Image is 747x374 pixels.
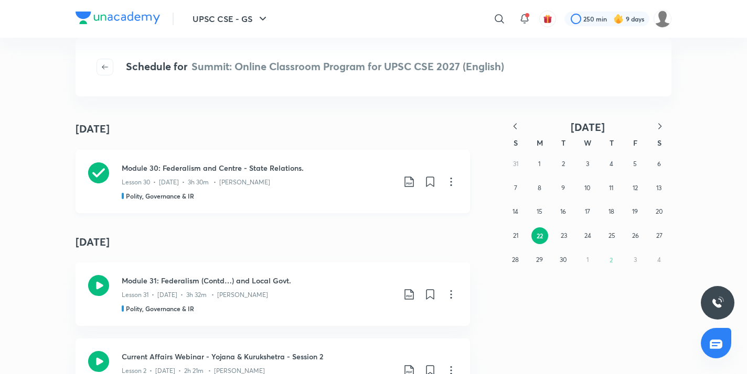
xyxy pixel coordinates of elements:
abbr: September 11, 2025 [609,184,613,192]
abbr: September 13, 2025 [656,184,661,192]
a: Company Logo [76,12,160,27]
abbr: September 28, 2025 [512,256,519,263]
abbr: Tuesday [561,138,565,148]
button: September 30, 2025 [555,251,572,268]
h4: [DATE] [76,226,470,258]
abbr: September 2, 2025 [562,160,565,168]
abbr: September 18, 2025 [609,207,614,215]
button: September 29, 2025 [531,251,548,268]
button: September 14, 2025 [507,203,524,220]
button: September 16, 2025 [555,203,572,220]
button: September 11, 2025 [603,180,620,196]
button: [DATE] [527,120,648,134]
abbr: September 22, 2025 [537,232,543,240]
span: Summit: Online Classroom Program for UPSC CSE 2027 (English) [191,59,504,73]
button: September 10, 2025 [579,180,596,196]
img: Company Logo [76,12,160,24]
abbr: September 20, 2025 [656,207,663,215]
button: September 17, 2025 [579,203,596,220]
button: September 25, 2025 [603,227,620,244]
abbr: September 14, 2025 [513,207,518,215]
img: ttu [711,296,724,309]
abbr: Monday [537,138,543,148]
button: September 24, 2025 [579,227,596,244]
abbr: Sunday [514,138,518,148]
h3: Module 31: Federalism (Contd…) and Local Govt. [122,275,394,286]
abbr: September 10, 2025 [584,184,590,192]
button: September 27, 2025 [651,227,668,244]
button: September 19, 2025 [627,203,644,220]
abbr: September 25, 2025 [609,232,615,239]
button: September 1, 2025 [531,156,548,172]
button: September 22, 2025 [531,227,548,244]
p: Lesson 31 • [DATE] • 3h 32m • [PERSON_NAME] [122,290,268,300]
button: September 18, 2025 [603,203,620,220]
button: September 15, 2025 [531,203,548,220]
h5: Polity, Governance & IR [126,304,194,313]
abbr: September 30, 2025 [560,256,567,263]
abbr: September 1, 2025 [538,160,540,168]
img: avatar [543,14,552,24]
abbr: Saturday [657,138,661,148]
abbr: September 5, 2025 [633,160,637,168]
abbr: September 9, 2025 [561,184,565,192]
abbr: September 23, 2025 [561,232,567,239]
h3: Current Affairs Webinar - Yojana & Kurukshetra - Session 2 [122,351,394,362]
p: Lesson 30 • [DATE] • 3h 30m • [PERSON_NAME] [122,178,270,187]
button: September 20, 2025 [650,203,667,220]
h4: [DATE] [76,121,110,137]
abbr: September 17, 2025 [585,207,590,215]
button: September 26, 2025 [627,227,644,244]
abbr: September 19, 2025 [632,207,638,215]
abbr: Thursday [610,138,614,148]
button: September 6, 2025 [650,156,667,172]
abbr: September 12, 2025 [633,184,638,192]
button: avatar [539,10,556,27]
h3: Module 30: Federalism and Centre - State Relations. [122,162,394,173]
abbr: September 16, 2025 [560,207,566,215]
h4: Schedule for [126,59,504,75]
abbr: September 27, 2025 [656,232,663,239]
button: UPSC CSE - GS [186,8,275,29]
img: streak [613,14,624,24]
abbr: September 8, 2025 [538,184,541,192]
button: September 28, 2025 [507,251,524,268]
abbr: September 7, 2025 [514,184,517,192]
a: Module 30: Federalism and Centre - State Relations.Lesson 30 • [DATE] • 3h 30m • [PERSON_NAME]Pol... [76,150,470,213]
abbr: September 21, 2025 [513,232,518,239]
button: September 7, 2025 [507,180,524,196]
span: [DATE] [571,120,605,134]
button: September 21, 2025 [507,227,524,244]
button: September 23, 2025 [556,227,572,244]
button: September 5, 2025 [627,156,644,172]
abbr: September 15, 2025 [537,207,542,215]
button: September 8, 2025 [531,180,548,196]
button: September 2, 2025 [555,156,572,172]
abbr: September 26, 2025 [632,232,639,239]
abbr: September 3, 2025 [586,160,589,168]
h5: Polity, Governance & IR [126,191,194,201]
abbr: September 29, 2025 [536,256,543,263]
abbr: September 4, 2025 [610,160,613,168]
button: September 4, 2025 [603,156,620,172]
button: September 12, 2025 [627,180,644,196]
a: Module 31: Federalism (Contd…) and Local Govt.Lesson 31 • [DATE] • 3h 32m • [PERSON_NAME]Polity, ... [76,262,470,326]
button: September 3, 2025 [579,156,596,172]
button: September 9, 2025 [555,180,572,196]
abbr: September 6, 2025 [657,160,661,168]
button: September 13, 2025 [650,180,667,196]
abbr: Friday [633,138,637,148]
abbr: September 24, 2025 [584,232,591,239]
img: Celina Chingmuan [654,10,671,28]
abbr: Wednesday [584,138,591,148]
